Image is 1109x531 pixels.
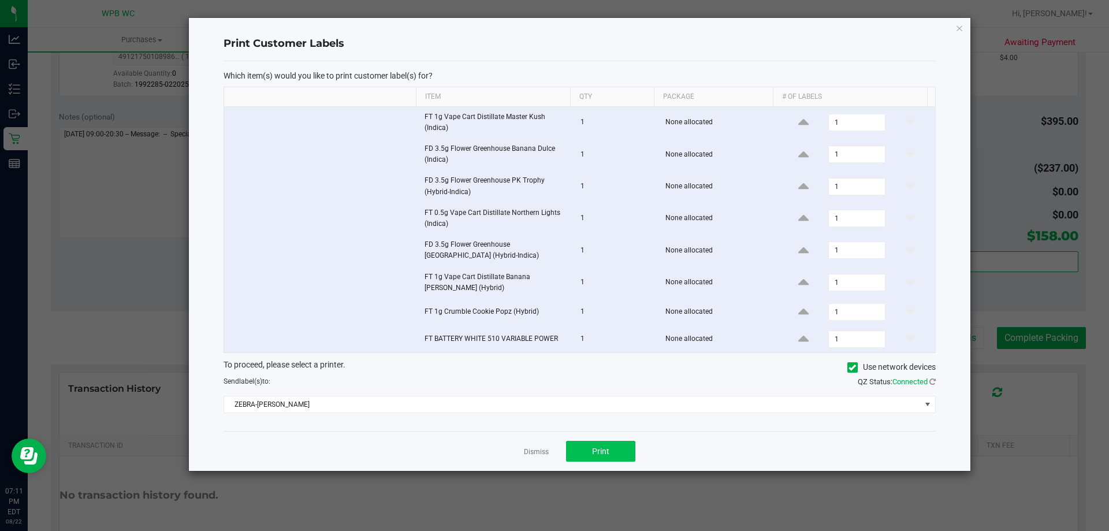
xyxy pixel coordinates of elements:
[574,299,658,326] td: 1
[418,170,574,202] td: FD 3.5g Flower Greenhouse PK Trophy (Hybrid-Indica)
[215,359,944,376] div: To proceed, please select a printer.
[239,377,262,385] span: label(s)
[574,326,658,352] td: 1
[858,377,936,386] span: QZ Status:
[12,439,46,473] iframe: Resource center
[574,107,658,139] td: 1
[574,170,658,202] td: 1
[566,441,635,462] button: Print
[418,107,574,139] td: FT 1g Vape Cart Distillate Master Kush (Indica)
[773,87,927,107] th: # of labels
[658,107,779,139] td: None allocated
[418,299,574,326] td: FT 1g Crumble Cookie Popz (Hybrid)
[658,299,779,326] td: None allocated
[570,87,654,107] th: Qty
[418,139,574,170] td: FD 3.5g Flower Greenhouse Banana Dulce (Indica)
[416,87,570,107] th: Item
[658,267,779,299] td: None allocated
[658,139,779,170] td: None allocated
[224,396,921,413] span: ZEBRA-[PERSON_NAME]
[592,447,609,456] span: Print
[418,267,574,299] td: FT 1g Vape Cart Distillate Banana [PERSON_NAME] (Hybrid)
[418,235,574,266] td: FD 3.5g Flower Greenhouse [GEOGRAPHIC_DATA] (Hybrid-Indica)
[654,87,773,107] th: Package
[524,447,549,457] a: Dismiss
[224,36,936,51] h4: Print Customer Labels
[418,203,574,235] td: FT 0.5g Vape Cart Distillate Northern Lights (Indica)
[224,70,936,81] p: Which item(s) would you like to print customer label(s) for?
[574,267,658,299] td: 1
[658,235,779,266] td: None allocated
[658,326,779,352] td: None allocated
[658,170,779,202] td: None allocated
[658,203,779,235] td: None allocated
[418,326,574,352] td: FT BATTERY WHITE 510 VARIABLE POWER
[574,139,658,170] td: 1
[574,203,658,235] td: 1
[892,377,928,386] span: Connected
[574,235,658,266] td: 1
[224,377,270,385] span: Send to:
[847,361,936,373] label: Use network devices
